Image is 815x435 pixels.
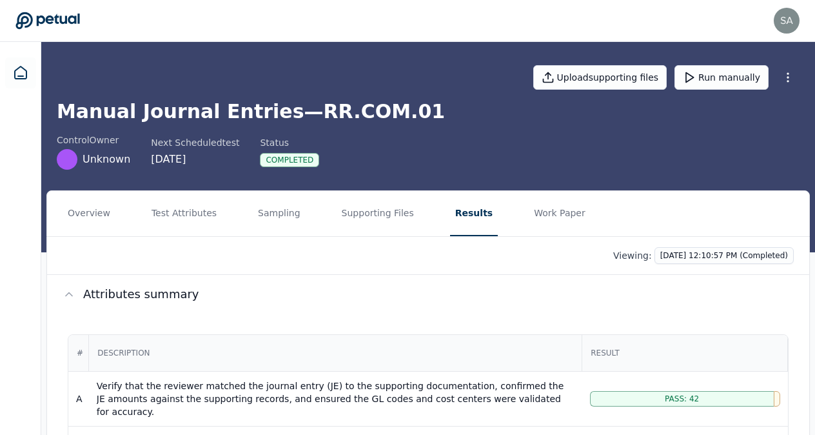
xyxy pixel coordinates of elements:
[674,65,769,90] button: Run manually
[533,65,667,90] button: Uploadsupporting files
[337,191,419,236] button: Supporting Files
[83,152,130,167] span: Unknown
[774,8,800,34] img: sapna.rao@arm.com
[253,191,306,236] button: Sampling
[47,191,809,236] nav: Tabs
[151,152,239,167] div: [DATE]
[63,191,115,236] button: Overview
[5,57,36,88] a: Dashboard
[90,336,581,370] div: Description
[15,12,80,30] a: Go to Dashboard
[665,394,699,404] span: Pass: 42
[69,336,91,370] div: #
[776,66,800,89] button: More Options
[68,371,89,426] td: A
[613,249,652,262] p: Viewing:
[47,275,809,314] button: Attributes summary
[583,336,787,370] div: Result
[57,100,800,123] h1: Manual Journal Entries — RR.COM.01
[57,134,130,147] div: control Owner
[260,153,319,167] div: Completed
[260,136,319,149] div: Status
[450,191,498,236] button: Results
[529,191,591,236] button: Work Paper
[654,247,794,264] button: [DATE] 12:10:57 PM (Completed)
[83,285,199,303] span: Attributes summary
[97,379,574,418] div: Verify that the reviewer matched the journal entry (JE) to the supporting documentation, confirme...
[151,136,239,149] div: Next Scheduled test
[146,191,222,236] button: Test Attributes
